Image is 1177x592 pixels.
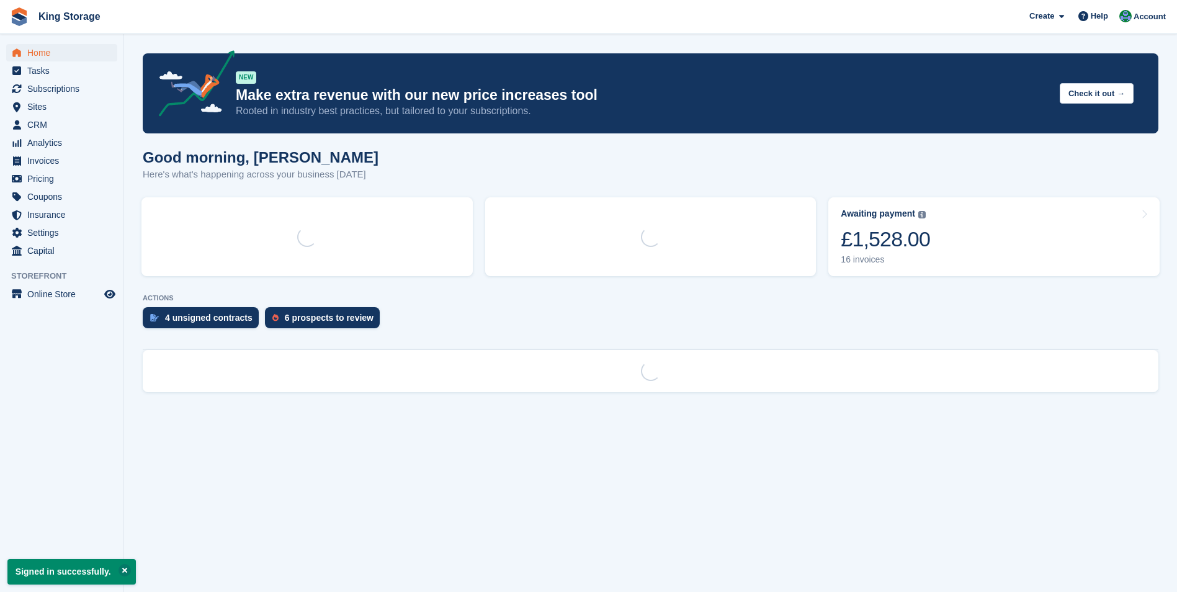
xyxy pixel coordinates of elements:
[165,313,253,323] div: 4 unsigned contracts
[841,254,930,265] div: 16 invoices
[7,559,136,585] p: Signed in successfully.
[27,285,102,303] span: Online Store
[6,44,117,61] a: menu
[6,224,117,241] a: menu
[1060,83,1134,104] button: Check it out →
[1134,11,1166,23] span: Account
[27,206,102,223] span: Insurance
[27,170,102,187] span: Pricing
[102,287,117,302] a: Preview store
[150,314,159,321] img: contract_signature_icon-13c848040528278c33f63329250d36e43548de30e8caae1d1a13099fd9432cc5.svg
[6,285,117,303] a: menu
[265,307,386,334] a: 6 prospects to review
[27,224,102,241] span: Settings
[34,6,105,27] a: King Storage
[236,104,1050,118] p: Rooted in industry best practices, but tailored to your subscriptions.
[828,197,1160,276] a: Awaiting payment £1,528.00 16 invoices
[148,50,235,121] img: price-adjustments-announcement-icon-8257ccfd72463d97f412b2fc003d46551f7dbcb40ab6d574587a9cd5c0d94...
[6,62,117,79] a: menu
[27,80,102,97] span: Subscriptions
[27,62,102,79] span: Tasks
[1119,10,1132,22] img: John King
[6,134,117,151] a: menu
[143,307,265,334] a: 4 unsigned contracts
[27,98,102,115] span: Sites
[27,188,102,205] span: Coupons
[1091,10,1108,22] span: Help
[143,294,1158,302] p: ACTIONS
[6,152,117,169] a: menu
[841,226,930,252] div: £1,528.00
[10,7,29,26] img: stora-icon-8386f47178a22dfd0bd8f6a31ec36ba5ce8667c1dd55bd0f319d3a0aa187defe.svg
[6,188,117,205] a: menu
[1029,10,1054,22] span: Create
[6,170,117,187] a: menu
[27,242,102,259] span: Capital
[6,206,117,223] a: menu
[6,116,117,133] a: menu
[143,168,378,182] p: Here's what's happening across your business [DATE]
[27,134,102,151] span: Analytics
[6,242,117,259] a: menu
[285,313,374,323] div: 6 prospects to review
[27,116,102,133] span: CRM
[11,270,123,282] span: Storefront
[236,86,1050,104] p: Make extra revenue with our new price increases tool
[918,211,926,218] img: icon-info-grey-7440780725fd019a000dd9b08b2336e03edf1995a4989e88bcd33f0948082b44.svg
[841,209,915,219] div: Awaiting payment
[6,80,117,97] a: menu
[236,71,256,84] div: NEW
[143,149,378,166] h1: Good morning, [PERSON_NAME]
[272,314,279,321] img: prospect-51fa495bee0391a8d652442698ab0144808aea92771e9ea1ae160a38d050c398.svg
[27,44,102,61] span: Home
[27,152,102,169] span: Invoices
[6,98,117,115] a: menu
